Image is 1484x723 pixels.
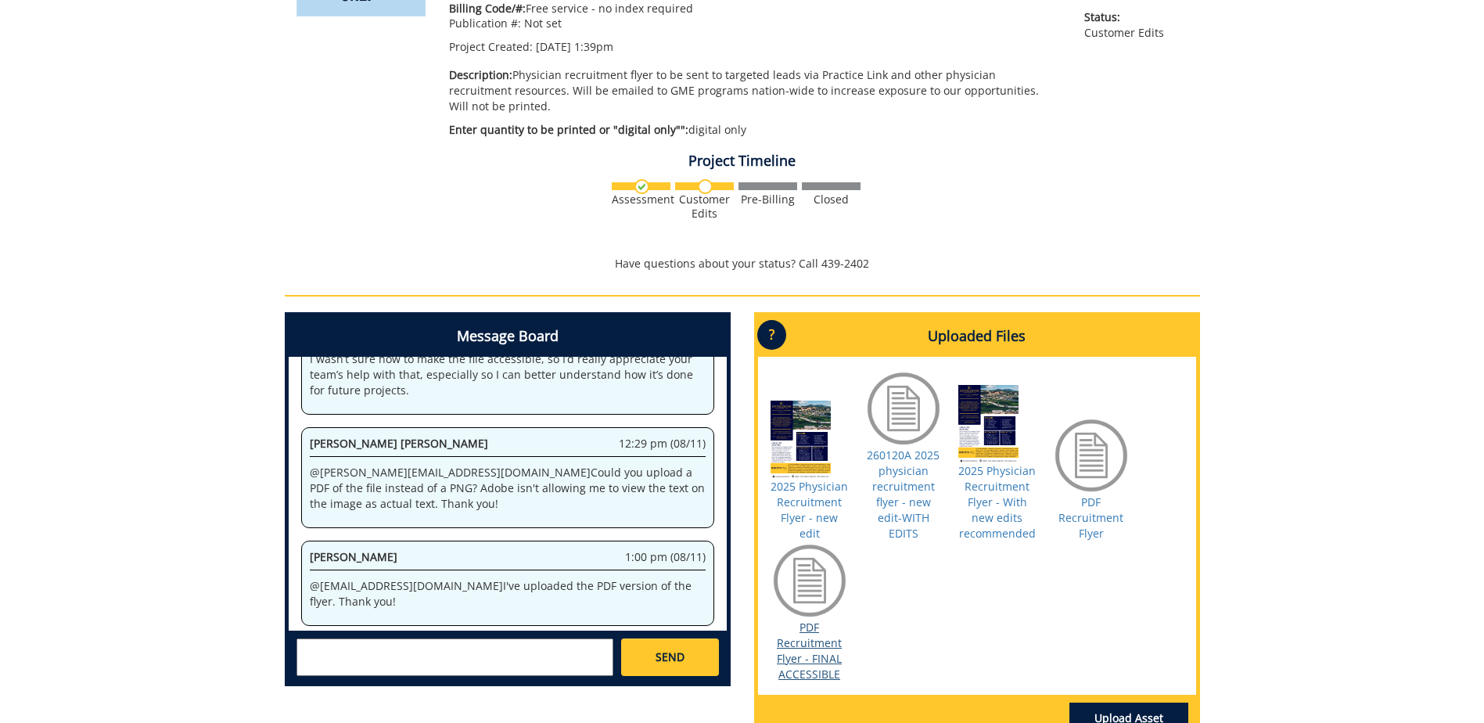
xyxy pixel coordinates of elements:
[310,578,706,610] p: @ [EMAIL_ADDRESS][DOMAIN_NAME] I've uploaded the PDF version of the flyer. Thank you!
[621,638,718,676] a: SEND
[449,1,526,16] span: Billing Code/#:
[758,316,1196,357] h4: Uploaded Files
[524,16,562,31] span: Not set
[285,153,1200,169] h4: Project Timeline
[449,122,688,137] span: Enter quantity to be printed or "digital only"":
[656,649,685,665] span: SEND
[449,1,1062,16] p: Free service - no index required
[777,620,842,682] a: PDF Recruitment Flyer - FINAL ACCESSIBLE
[449,16,521,31] span: Publication #:
[310,336,706,398] p: @ [EMAIL_ADDRESS][DOMAIN_NAME] Thanks for checking, [PERSON_NAME]! I wasn’t sure how to make the ...
[296,638,613,676] textarea: messageToSend
[771,479,848,541] a: 2025 Physician Recruitment Flyer - new edit
[958,463,1036,541] a: 2025 Physician Recruitment Flyer - With new edits recommended
[612,192,670,207] div: Assessment
[449,67,1062,114] p: Physician recruitment flyer to be sent to targeted leads via Practice Link and other physician re...
[310,549,397,564] span: [PERSON_NAME]
[738,192,797,207] div: Pre-Billing
[698,179,713,194] img: no
[625,549,706,565] span: 1:00 pm (08/11)
[310,465,706,512] p: @ [PERSON_NAME][EMAIL_ADDRESS][DOMAIN_NAME] Could you upload a PDF of the file instead of a PNG? ...
[310,436,488,451] span: [PERSON_NAME] [PERSON_NAME]
[449,39,533,54] span: Project Created:
[289,316,727,357] h4: Message Board
[1058,495,1123,541] a: PDF Recruitment Flyer
[757,320,786,350] p: ?
[802,192,861,207] div: Closed
[536,39,613,54] span: [DATE] 1:39pm
[1084,9,1188,25] span: Status:
[285,256,1200,272] p: Have questions about your status? Call 439-2402
[449,67,512,82] span: Description:
[675,192,734,221] div: Customer Edits
[634,179,649,194] img: checkmark
[449,122,1062,138] p: digital only
[619,436,706,451] span: 12:29 pm (08/11)
[867,448,940,541] a: 260120A 2025 physician recruitment flyer - new edit-WITH EDITS
[1084,9,1188,41] p: Customer Edits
